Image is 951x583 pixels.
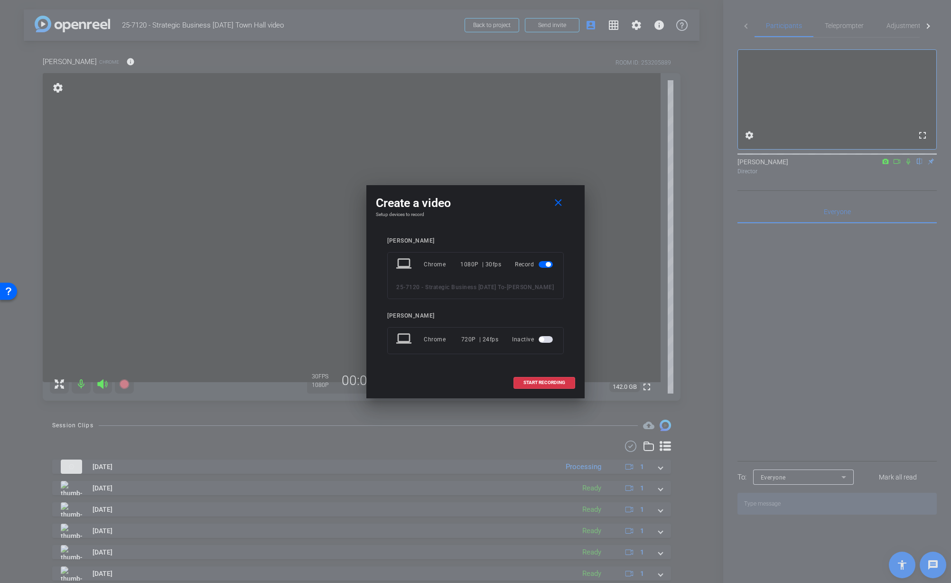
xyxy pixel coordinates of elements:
mat-icon: laptop [396,256,413,273]
div: Chrome [424,331,461,348]
mat-icon: laptop [396,331,413,348]
span: [PERSON_NAME] [507,284,554,291]
div: 1080P | 30fps [460,256,501,273]
div: Chrome [424,256,460,273]
div: Create a video [376,195,575,212]
span: - [504,284,507,291]
div: Record [515,256,555,273]
span: START RECORDING [523,380,565,385]
div: [PERSON_NAME] [387,312,564,320]
button: START RECORDING [513,377,575,389]
div: [PERSON_NAME] [387,237,564,244]
mat-icon: close [552,197,564,209]
span: 25-7120 - Strategic Business [DATE] To [396,284,504,291]
div: 720P | 24fps [461,331,499,348]
h4: Setup devices to record [376,212,575,217]
div: Inactive [512,331,555,348]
